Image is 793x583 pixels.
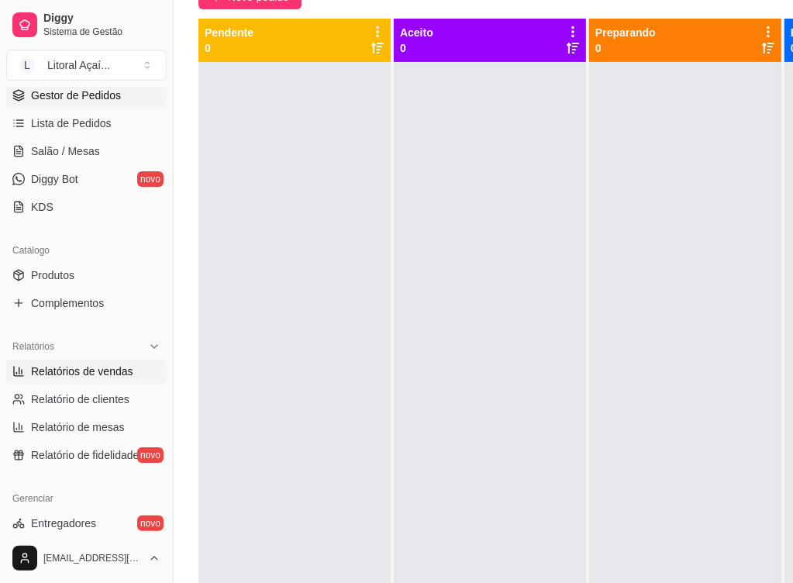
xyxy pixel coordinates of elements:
[6,540,167,577] button: [EMAIL_ADDRESS][DOMAIN_NAME]
[6,139,167,164] a: Salão / Mesas
[595,25,656,40] p: Preparando
[6,167,167,191] a: Diggy Botnovo
[31,88,121,103] span: Gestor de Pedidos
[31,171,78,187] span: Diggy Bot
[12,340,54,353] span: Relatórios
[6,486,167,511] div: Gerenciar
[6,6,167,43] a: DiggySistema de Gestão
[31,143,100,159] span: Salão / Mesas
[31,116,112,131] span: Lista de Pedidos
[6,111,167,136] a: Lista de Pedidos
[6,291,167,316] a: Complementos
[205,25,253,40] p: Pendente
[6,195,167,219] a: KDS
[19,57,35,73] span: L
[43,12,160,26] span: Diggy
[31,447,139,463] span: Relatório de fidelidade
[6,50,167,81] button: Select a team
[595,40,656,56] p: 0
[400,40,433,56] p: 0
[205,40,253,56] p: 0
[6,263,167,288] a: Produtos
[43,26,160,38] span: Sistema de Gestão
[6,511,167,536] a: Entregadoresnovo
[6,387,167,412] a: Relatório de clientes
[6,415,167,440] a: Relatório de mesas
[6,359,167,384] a: Relatórios de vendas
[31,419,125,435] span: Relatório de mesas
[6,443,167,467] a: Relatório de fidelidadenovo
[47,57,110,73] div: Litoral Açaí ...
[400,25,433,40] p: Aceito
[31,392,129,407] span: Relatório de clientes
[31,295,104,311] span: Complementos
[6,238,167,263] div: Catálogo
[6,83,167,108] a: Gestor de Pedidos
[43,552,142,564] span: [EMAIL_ADDRESS][DOMAIN_NAME]
[31,199,53,215] span: KDS
[31,364,133,379] span: Relatórios de vendas
[31,267,74,283] span: Produtos
[31,516,96,531] span: Entregadores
